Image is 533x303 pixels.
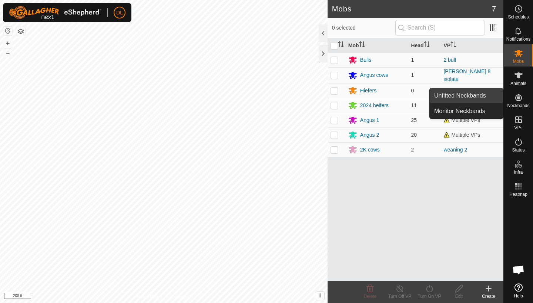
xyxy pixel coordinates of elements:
[411,72,414,78] span: 1
[3,39,12,48] button: +
[509,192,527,197] span: Heatmap
[434,107,485,116] span: Monitor Neckbands
[360,71,388,79] div: Angus cows
[443,57,456,63] a: 2 bull
[364,294,377,299] span: Delete
[395,20,485,35] input: Search (S)
[385,293,415,300] div: Turn Off VP
[506,37,530,41] span: Notifications
[319,292,321,299] span: i
[332,24,395,32] span: 0 selected
[360,146,380,154] div: 2K cows
[450,42,456,48] p-sorticon: Activate to sort
[3,27,12,35] button: Reset Map
[507,103,529,108] span: Neckbands
[514,294,523,298] span: Help
[332,4,492,13] h2: Mobs
[492,3,496,14] span: 7
[508,15,529,19] span: Schedules
[316,292,324,300] button: i
[411,88,414,93] span: 0
[411,57,414,63] span: 1
[430,104,503,119] a: Monitor Neckbands
[360,56,371,64] div: Bulls
[504,280,533,301] a: Help
[424,42,430,48] p-sorticon: Activate to sort
[415,293,444,300] div: Turn On VP
[443,117,480,123] span: Multiple VPs
[514,170,523,174] span: Infra
[443,147,467,153] a: weaning 2
[514,126,522,130] span: VPs
[430,88,503,103] a: Unfitted Neckbands
[338,42,344,48] p-sorticon: Activate to sort
[3,48,12,57] button: –
[411,117,417,123] span: 25
[507,259,530,281] div: Open chat
[411,102,417,108] span: 11
[345,38,408,53] th: Mob
[440,83,503,98] td: -
[444,293,474,300] div: Edit
[360,102,389,109] div: 2024 heifers
[360,116,379,124] div: Angus 1
[411,132,417,138] span: 20
[512,148,524,152] span: Status
[359,42,365,48] p-sorticon: Activate to sort
[443,132,480,138] span: Multiple VPs
[443,68,490,82] a: [PERSON_NAME] 8 isolate
[360,131,379,139] div: Angus 2
[440,38,503,53] th: VP
[16,27,25,36] button: Map Layers
[134,293,162,300] a: Privacy Policy
[408,38,440,53] th: Head
[360,87,376,95] div: Hiefers
[513,59,524,64] span: Mobs
[171,293,193,300] a: Contact Us
[9,6,101,19] img: Gallagher Logo
[474,293,503,300] div: Create
[411,147,414,153] span: 2
[116,9,123,17] span: DL
[434,91,486,100] span: Unfitted Neckbands
[510,81,526,86] span: Animals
